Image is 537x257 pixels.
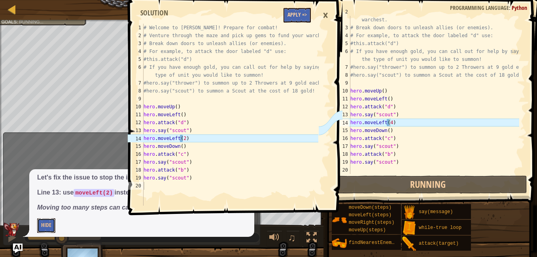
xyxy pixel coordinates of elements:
span: : [509,4,512,11]
div: 3 [335,24,350,32]
div: 13 [128,127,144,134]
div: 8 [335,71,350,79]
div: 10 [128,103,144,111]
div: 9 [128,95,144,103]
div: 19 [335,158,350,166]
button: Ask AI [13,244,23,253]
span: while-true loop [419,225,461,231]
span: findNearestEnemy() [349,240,400,246]
span: attack(target) [419,241,459,246]
div: 15 [335,127,350,134]
div: 7 [128,79,144,87]
div: 12 [128,119,144,127]
img: portrait.png [402,205,417,220]
div: 15 [128,142,144,150]
div: 1 [128,24,144,32]
div: 6 [128,63,144,79]
button: Apply => [284,8,311,23]
div: 3 [128,40,144,47]
div: 9 [335,79,350,87]
div: 16 [335,134,350,142]
span: Python [512,4,527,11]
div: 4 [128,47,144,55]
div: 11 [335,95,350,103]
div: 5 [128,55,144,63]
p: Let's fix the issue to stop the infinite loop. [37,173,246,182]
span: Programming language [450,4,509,11]
span: say(message) [419,209,453,215]
div: Solution [136,8,172,18]
p: Line 13: use instead of [37,188,246,197]
button: Hide [37,218,55,233]
span: moveRight(steps) [349,220,394,225]
span: moveLeft(steps) [349,212,391,218]
div: 14 [335,119,350,127]
div: 12 [335,103,350,111]
div: 2 [335,8,350,24]
div: 7 [335,63,350,71]
div: 14 [128,134,144,142]
div: 20 [128,182,144,190]
span: moveUp(steps) [349,227,386,233]
em: Moving too many steps can cause your hero to get stuck or hit a wall. [37,204,246,211]
div: 2 [128,32,144,40]
div: 6 [335,47,350,63]
div: 10 [335,87,350,95]
div: 18 [335,150,350,158]
div: 8 [128,87,144,95]
div: 16 [128,150,144,158]
div: 19 [128,174,144,182]
span: moveDown(steps) [349,205,391,210]
img: portrait.png [402,236,417,251]
div: 4 [335,32,350,40]
div: 13 [335,111,350,119]
div: 20 [335,166,350,174]
code: moveLeft(2) [74,189,114,197]
div: 11 [128,111,144,119]
div: 17 [128,158,144,166]
div: 5 [335,40,350,47]
div: 17 [335,142,350,150]
button: Running [329,176,527,194]
img: AI [4,223,19,237]
div: 18 [128,166,144,174]
div: × [319,6,332,25]
img: portrait.png [402,221,417,236]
